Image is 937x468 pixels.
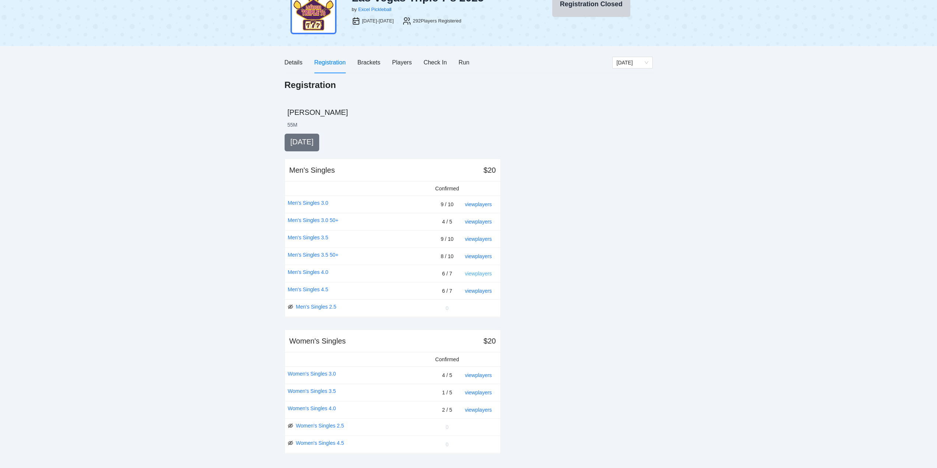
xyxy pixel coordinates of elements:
[432,401,462,418] td: 2 / 5
[288,423,293,428] span: eye-invisible
[288,251,339,259] a: Men's Singles 3.5 50+
[296,422,344,430] a: Women's Singles 2.5
[289,165,335,175] div: Men's Singles
[432,247,462,265] td: 8 / 10
[465,219,492,225] a: view players
[296,303,337,311] a: Men's Singles 2.5
[288,121,297,129] li: 55 M
[465,288,492,294] a: view players
[285,79,336,91] h1: Registration
[432,182,462,196] td: Confirmed
[296,439,344,447] a: Women's Singles 4.5
[288,370,336,378] a: Women's Singles 3.0
[465,201,492,207] a: view players
[465,271,492,277] a: view players
[445,424,448,430] span: 0
[465,253,492,259] a: view players
[314,58,345,67] div: Registration
[465,407,492,413] a: view players
[288,387,336,395] a: Women's Singles 3.5
[432,384,462,401] td: 1 / 5
[432,265,462,282] td: 6 / 7
[432,352,462,367] td: Confirmed
[288,233,328,242] a: Men's Singles 3.5
[288,107,653,117] h2: [PERSON_NAME]
[459,58,469,67] div: Run
[288,199,328,207] a: Men's Singles 3.0
[288,304,293,309] span: eye-invisible
[465,390,492,395] a: view players
[357,58,380,67] div: Brackets
[432,196,462,213] td: 9 / 10
[432,230,462,247] td: 9 / 10
[288,268,328,276] a: Men's Singles 4.0
[483,336,496,346] div: $20
[445,305,448,311] span: 0
[413,17,461,25] div: 292 Players Registered
[289,336,346,346] div: Women's Singles
[432,366,462,384] td: 4 / 5
[392,58,412,67] div: Players
[423,58,447,67] div: Check In
[288,216,339,224] a: Men's Singles 3.0 50+
[285,58,303,67] div: Details
[445,441,448,447] span: 0
[465,372,492,378] a: view players
[465,236,492,242] a: view players
[362,17,394,25] div: [DATE]-[DATE]
[352,6,357,13] div: by
[290,138,314,146] span: [DATE]
[432,213,462,230] td: 4 / 5
[483,165,496,175] div: $20
[288,285,328,293] a: Men's Singles 4.5
[358,7,391,12] a: Excel Pickleball
[617,57,648,68] span: Friday
[288,440,293,446] span: eye-invisible
[288,404,336,412] a: Women's Singles 4.0
[432,282,462,299] td: 6 / 7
